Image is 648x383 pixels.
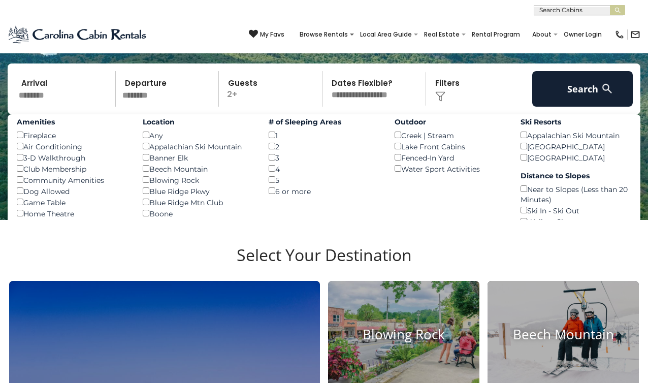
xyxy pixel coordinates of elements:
[395,163,505,174] div: Water Sport Activities
[269,117,379,127] label: # of Sleeping Areas
[8,245,640,281] h3: Select Your Destination
[395,117,505,127] label: Outdoor
[17,208,127,219] div: Home Theatre
[8,25,640,57] h1: Your Adventure Starts Here
[521,216,631,227] div: Walk to Slopes
[143,174,253,185] div: Blowing Rock
[521,152,631,163] div: [GEOGRAPHIC_DATA]
[8,24,148,45] img: Blue-2.png
[143,163,253,174] div: Beech Mountain
[395,130,505,141] div: Creek | Stream
[269,163,379,174] div: 4
[395,141,505,152] div: Lake Front Cabins
[17,117,127,127] label: Amenities
[143,141,253,152] div: Appalachian Ski Mountain
[395,152,505,163] div: Fenced-In Yard
[17,130,127,141] div: Fireplace
[521,141,631,152] div: [GEOGRAPHIC_DATA]
[601,82,613,95] img: search-regular-white.png
[521,171,631,181] label: Distance to Slopes
[521,130,631,141] div: Appalachian Ski Mountain
[17,163,127,174] div: Club Membership
[17,185,127,197] div: Dog Allowed
[143,208,253,219] div: Boone
[532,71,633,107] button: Search
[143,152,253,163] div: Banner Elk
[269,152,379,163] div: 3
[17,152,127,163] div: 3-D Walkthrough
[269,141,379,152] div: 2
[17,219,127,230] div: Hot Tub
[260,30,284,39] span: My Favs
[521,205,631,216] div: Ski In - Ski Out
[269,130,379,141] div: 1
[295,27,353,42] a: Browse Rentals
[222,71,322,107] p: 2+
[17,174,127,185] div: Community Amenities
[143,197,253,208] div: Blue Ridge Mtn Club
[328,327,479,342] h4: Blowing Rock
[249,29,284,40] a: My Favs
[630,29,640,40] img: mail-regular-black.png
[559,27,607,42] a: Owner Login
[143,117,253,127] label: Location
[527,27,557,42] a: About
[521,117,631,127] label: Ski Resorts
[143,219,253,230] div: Close to Tweetsie
[143,130,253,141] div: Any
[17,141,127,152] div: Air Conditioning
[17,197,127,208] div: Game Table
[269,174,379,185] div: 5
[419,27,465,42] a: Real Estate
[435,91,445,102] img: filter--v1.png
[143,185,253,197] div: Blue Ridge Pkwy
[355,27,417,42] a: Local Area Guide
[521,183,631,205] div: Near to Slopes (Less than 20 Minutes)
[269,185,379,197] div: 6 or more
[467,27,525,42] a: Rental Program
[488,327,639,342] h4: Beech Mountain
[614,29,625,40] img: phone-regular-black.png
